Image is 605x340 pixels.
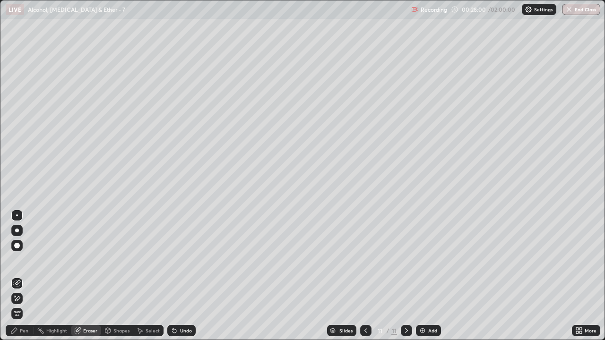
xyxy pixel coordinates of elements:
img: class-settings-icons [525,6,532,13]
img: end-class-cross [565,6,573,13]
p: Alcohol, [MEDICAL_DATA] & Ether - 7 [28,6,125,13]
div: More [585,328,596,333]
div: 11 [375,328,385,333]
div: 11 [391,326,397,335]
div: Eraser [83,328,97,333]
img: add-slide-button [419,327,426,334]
div: Highlight [46,328,67,333]
div: Pen [20,328,28,333]
img: recording.375f2c34.svg [411,6,419,13]
div: Slides [339,328,353,333]
div: / [387,328,389,333]
div: Select [146,328,160,333]
button: End Class [562,4,600,15]
div: Add [428,328,437,333]
div: Shapes [113,328,130,333]
span: Erase all [12,311,22,316]
p: Recording [421,6,447,13]
div: Undo [180,328,192,333]
p: LIVE [9,6,21,13]
p: Settings [534,7,553,12]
